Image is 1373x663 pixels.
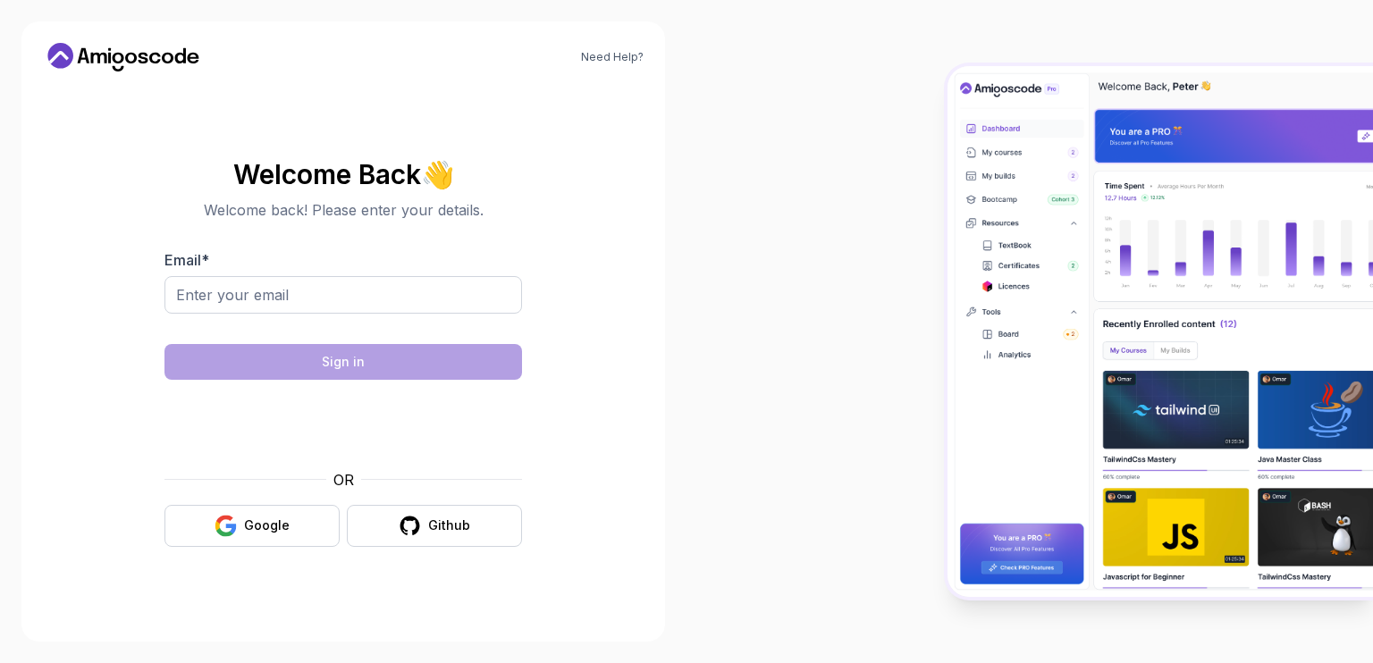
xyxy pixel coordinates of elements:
[428,516,470,534] div: Github
[948,66,1373,597] img: Amigoscode Dashboard
[164,251,209,269] label: Email *
[333,469,354,491] p: OR
[208,390,478,458] iframe: Widget containing checkbox for hCaptcha security challenge
[419,156,457,191] span: 👋
[43,43,204,71] a: Home link
[164,199,522,221] p: Welcome back! Please enter your details.
[164,505,340,547] button: Google
[347,505,522,547] button: Github
[581,50,644,64] a: Need Help?
[164,276,522,314] input: Enter your email
[164,344,522,380] button: Sign in
[164,160,522,189] h2: Welcome Back
[322,353,365,371] div: Sign in
[244,516,290,534] div: Google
